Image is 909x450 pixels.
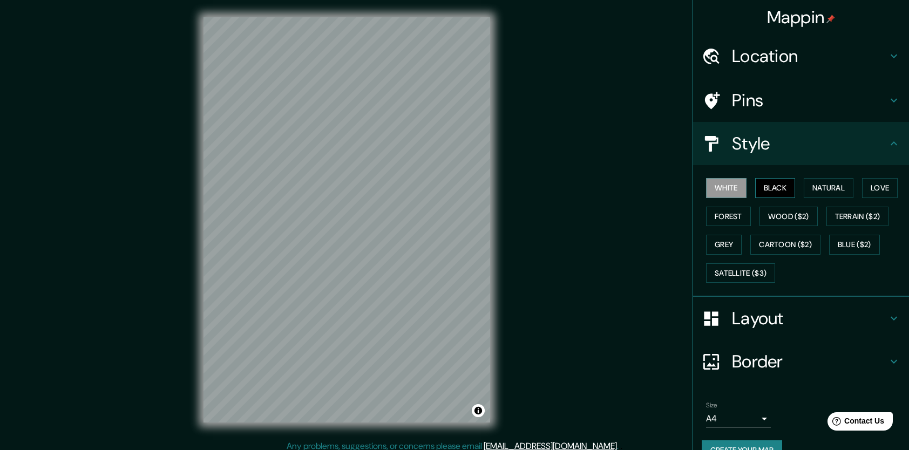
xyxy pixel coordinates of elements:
button: White [706,178,747,198]
canvas: Map [203,17,490,422]
button: Grey [706,235,742,255]
button: Natural [804,178,853,198]
button: Black [755,178,796,198]
button: Forest [706,207,751,227]
button: Wood ($2) [759,207,818,227]
div: Pins [693,79,909,122]
h4: Location [732,45,887,67]
button: Love [862,178,898,198]
div: Border [693,340,909,383]
h4: Border [732,351,887,372]
button: Terrain ($2) [826,207,889,227]
h4: Style [732,133,887,154]
iframe: Help widget launcher [813,408,897,438]
button: Toggle attribution [472,404,485,417]
h4: Layout [732,308,887,329]
div: Location [693,35,909,78]
div: Layout [693,297,909,340]
button: Cartoon ($2) [750,235,820,255]
div: Style [693,122,909,165]
button: Blue ($2) [829,235,880,255]
h4: Pins [732,90,887,111]
div: A4 [706,410,771,427]
button: Satellite ($3) [706,263,775,283]
label: Size [706,401,717,410]
h4: Mappin [767,6,836,28]
img: pin-icon.png [826,15,835,23]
